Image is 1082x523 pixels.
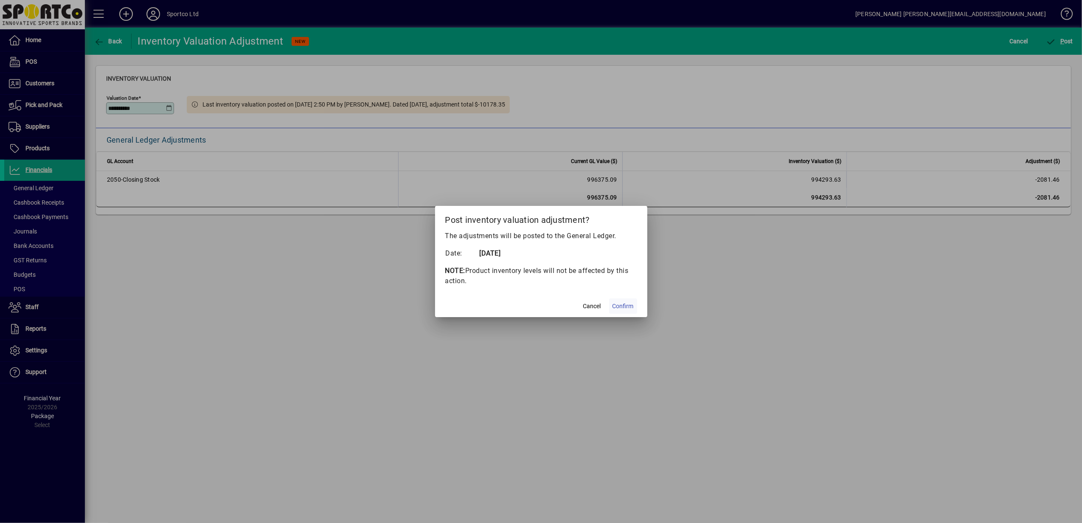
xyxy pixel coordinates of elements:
[445,231,637,241] p: The adjustments will be posted to the General Ledger.
[445,248,479,259] td: Date:
[445,266,637,286] p: Product inventory levels will not be affected by this action.
[583,302,601,311] span: Cancel
[435,206,647,231] h2: Post inventory valuation adjustment?
[609,298,637,314] button: Confirm
[445,267,466,275] strong: NOTE:
[613,302,634,311] span: Confirm
[479,248,513,259] td: [DATE]
[579,298,606,314] button: Cancel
